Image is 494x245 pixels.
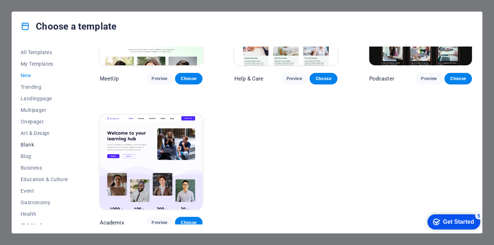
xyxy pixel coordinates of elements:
[21,176,68,182] span: Education & Culture
[21,188,68,194] span: Event
[21,61,68,67] span: My Templates
[444,73,472,84] button: Choose
[100,219,124,226] p: Academix
[21,70,68,81] button: New
[281,73,308,84] button: Preview
[21,116,68,127] button: Onepager
[21,93,68,104] button: Landingpage
[21,153,68,159] span: Blog
[21,197,68,208] button: Gastronomy
[415,73,443,84] button: Preview
[21,142,68,148] span: Blank
[286,76,302,82] span: Preview
[181,220,197,226] span: Choose
[21,208,68,220] button: Health
[21,73,68,78] span: New
[21,150,68,162] button: Blog
[181,76,197,82] span: Choose
[21,104,68,116] button: Multipager
[234,75,264,82] p: Help & Care
[21,200,68,205] span: Gastronomy
[21,165,68,171] span: Business
[21,211,68,217] span: Health
[21,185,68,197] button: Event
[21,223,68,228] span: IT & Media
[21,119,68,124] span: Onepager
[21,47,68,58] button: All Templates
[21,107,68,113] span: Multipager
[21,139,68,150] button: Blank
[54,1,61,9] div: 5
[421,76,437,82] span: Preview
[21,58,68,70] button: My Templates
[315,76,331,82] span: Choose
[21,174,68,185] button: Education & Culture
[21,8,52,14] div: Get Started
[175,217,203,228] button: Choose
[21,21,116,32] h4: Choose a template
[21,130,68,136] span: Art & Design
[369,75,394,82] p: Podcaster
[6,4,59,19] div: Get Started 5 items remaining, 0% complete
[100,115,203,209] img: Academix
[21,162,68,174] button: Business
[21,81,68,93] button: Trending
[21,49,68,55] span: All Templates
[175,73,203,84] button: Choose
[152,220,167,226] span: Preview
[100,75,119,82] p: MeetUp
[450,76,466,82] span: Choose
[21,220,68,231] button: IT & Media
[21,84,68,90] span: Trending
[146,217,173,228] button: Preview
[146,73,173,84] button: Preview
[310,73,337,84] button: Choose
[21,127,68,139] button: Art & Design
[152,76,167,82] span: Preview
[21,96,68,101] span: Landingpage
